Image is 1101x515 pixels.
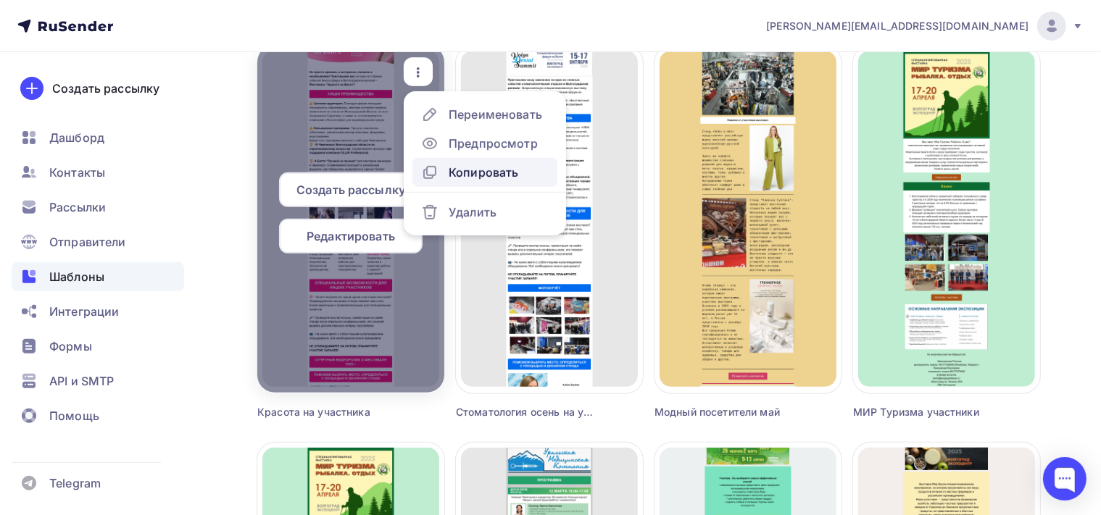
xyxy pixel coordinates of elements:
[12,262,184,291] a: Шаблоны
[49,338,92,355] span: Формы
[12,332,184,361] a: Формы
[49,129,104,146] span: Дашборд
[456,405,597,419] div: Стоматология осень на участника
[296,181,405,198] span: Создать рассылку
[449,106,542,123] div: Переименовать
[257,405,398,419] div: Красота на участника
[12,193,184,222] a: Рассылки
[12,123,184,152] a: Дашборд
[307,227,395,245] span: Редактировать
[655,405,795,419] div: Модный посетители май
[766,19,1029,33] span: [PERSON_NAME][EMAIL_ADDRESS][DOMAIN_NAME]
[49,372,114,390] span: API и SMTP
[49,268,104,285] span: Шаблоны
[49,474,101,492] span: Telegram
[12,227,184,256] a: Отправители
[49,233,126,251] span: Отправители
[49,198,106,216] span: Рассылки
[449,164,518,181] div: Копировать
[49,164,105,181] span: Контакты
[49,303,119,320] span: Интеграции
[853,405,994,419] div: МИР Туризма участники
[449,204,497,221] div: Удалить
[52,80,159,97] div: Создать рассылку
[766,12,1084,41] a: [PERSON_NAME][EMAIL_ADDRESS][DOMAIN_NAME]
[449,135,538,152] div: Предпросмотр
[12,158,184,187] a: Контакты
[49,407,99,424] span: Помощь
